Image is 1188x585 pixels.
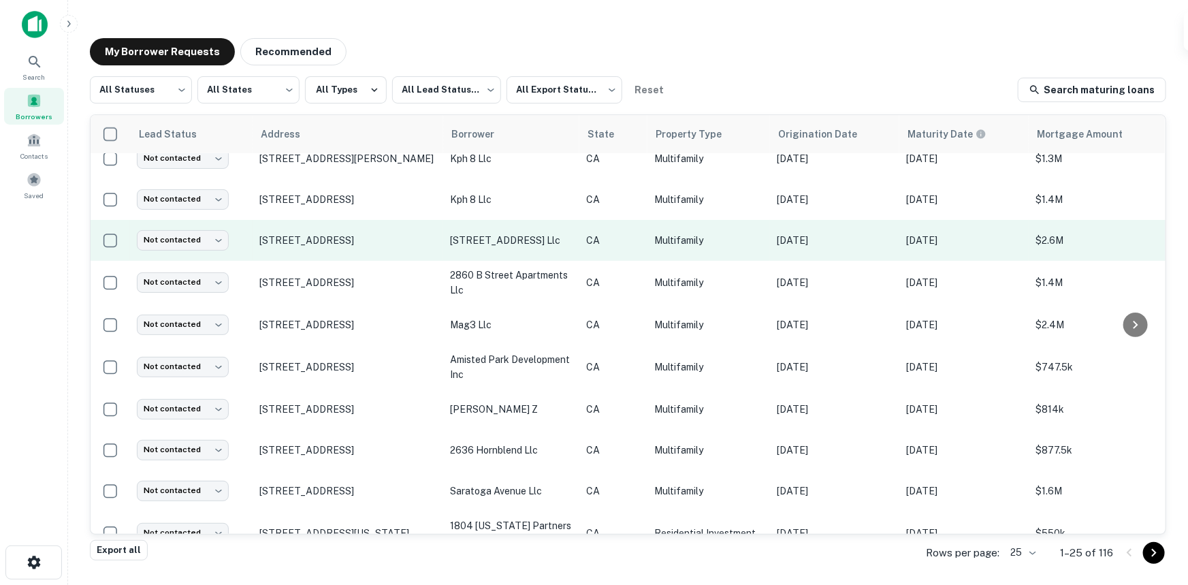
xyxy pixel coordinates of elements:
[906,526,1022,541] p: [DATE]
[450,151,573,166] p: kph 8 llc
[656,126,739,142] span: Property Type
[22,11,48,38] img: capitalize-icon.png
[906,443,1022,458] p: [DATE]
[586,526,641,541] p: CA
[450,268,573,298] p: 2860 b street apartments llc
[770,115,899,153] th: Origination Date
[450,443,573,458] p: 2636 hornblend llc
[90,540,148,560] button: Export all
[1029,115,1165,153] th: Mortgage Amount
[778,126,875,142] span: Origination Date
[450,317,573,332] p: mag3 llc
[90,72,192,108] div: All Statuses
[443,115,579,153] th: Borrower
[1036,151,1158,166] p: $1.3M
[586,151,641,166] p: CA
[777,233,893,248] p: [DATE]
[4,127,64,164] a: Contacts
[1036,526,1158,541] p: $550k
[4,167,64,204] div: Saved
[259,319,436,331] p: [STREET_ADDRESS]
[586,360,641,375] p: CA
[908,127,986,142] div: Maturity dates displayed may be estimated. Please contact the lender for the most accurate maturi...
[261,126,318,142] span: Address
[259,444,436,456] p: [STREET_ADDRESS]
[450,352,573,382] p: amisted park development inc
[654,192,763,207] p: Multifamily
[654,317,763,332] p: Multifamily
[654,360,763,375] p: Multifamily
[647,115,770,153] th: Property Type
[137,272,229,292] div: Not contacted
[1036,484,1158,499] p: $1.6M
[138,126,214,142] span: Lead Status
[259,193,436,206] p: [STREET_ADDRESS]
[777,275,893,290] p: [DATE]
[586,233,641,248] p: CA
[137,315,229,334] div: Not contacted
[130,115,253,153] th: Lead Status
[4,88,64,125] a: Borrowers
[259,276,436,289] p: [STREET_ADDRESS]
[586,275,641,290] p: CA
[777,484,893,499] p: [DATE]
[777,443,893,458] p: [DATE]
[137,230,229,250] div: Not contacted
[586,443,641,458] p: CA
[1036,360,1158,375] p: $747.5k
[137,481,229,501] div: Not contacted
[1120,476,1188,541] iframe: Chat Widget
[259,485,436,497] p: [STREET_ADDRESS]
[450,233,573,248] p: [STREET_ADDRESS] llc
[906,484,1022,499] p: [DATE]
[899,115,1029,153] th: Maturity dates displayed may be estimated. Please contact the lender for the most accurate maturi...
[259,153,436,165] p: [STREET_ADDRESS][PERSON_NAME]
[586,484,641,499] p: CA
[906,360,1022,375] p: [DATE]
[450,518,573,548] p: 1804 [US_STATE] partners llc
[305,76,387,104] button: All Types
[906,151,1022,166] p: [DATE]
[926,545,999,561] p: Rows per page:
[259,234,436,247] p: [STREET_ADDRESS]
[1036,317,1158,332] p: $2.4M
[777,360,893,375] p: [DATE]
[654,526,763,541] p: Residential Investment
[20,151,48,161] span: Contacts
[1036,443,1158,458] p: $877.5k
[197,72,300,108] div: All States
[906,192,1022,207] p: [DATE]
[906,233,1022,248] p: [DATE]
[906,317,1022,332] p: [DATE]
[4,48,64,85] a: Search
[25,190,44,201] span: Saved
[1005,543,1038,563] div: 25
[240,38,347,65] button: Recommended
[450,484,573,499] p: saratoga avenue llc
[777,317,893,332] p: [DATE]
[654,484,763,499] p: Multifamily
[654,151,763,166] p: Multifamily
[654,402,763,417] p: Multifamily
[137,357,229,377] div: Not contacted
[586,317,641,332] p: CA
[1060,545,1113,561] p: 1–25 of 116
[137,399,229,419] div: Not contacted
[906,275,1022,290] p: [DATE]
[777,402,893,417] p: [DATE]
[253,115,443,153] th: Address
[777,526,893,541] p: [DATE]
[259,403,436,415] p: [STREET_ADDRESS]
[777,151,893,166] p: [DATE]
[1036,275,1158,290] p: $1.4M
[137,148,229,168] div: Not contacted
[908,127,973,142] h6: Maturity Date
[579,115,647,153] th: State
[908,127,1004,142] span: Maturity dates displayed may be estimated. Please contact the lender for the most accurate maturi...
[1018,78,1166,102] a: Search maturing loans
[1036,402,1158,417] p: $814k
[451,126,512,142] span: Borrower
